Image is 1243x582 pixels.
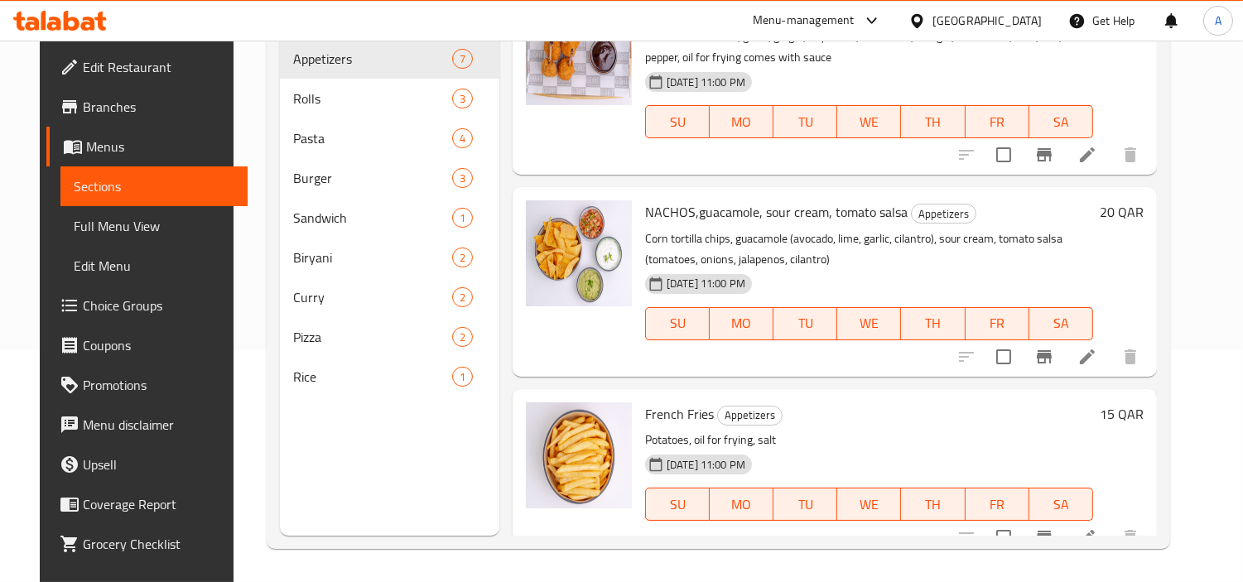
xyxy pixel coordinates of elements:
[1077,145,1097,165] a: Edit menu item
[753,11,855,31] div: Menu-management
[710,488,773,521] button: MO
[453,51,472,67] span: 7
[280,198,499,238] div: Sandwich1
[932,12,1042,30] div: [GEOGRAPHIC_DATA]
[452,128,473,148] div: items
[660,276,752,291] span: [DATE] 11:00 PM
[653,311,703,335] span: SU
[74,176,234,196] span: Sections
[280,238,499,277] div: Biryani2
[773,488,837,521] button: TU
[1036,311,1086,335] span: SA
[986,520,1021,555] span: Select to update
[1111,517,1150,557] button: delete
[60,206,248,246] a: Full Menu View
[911,204,976,224] div: Appetizers
[972,493,1023,517] span: FR
[83,494,234,514] span: Coverage Report
[780,493,831,517] span: TU
[293,89,452,108] span: Rolls
[453,131,472,147] span: 4
[837,307,901,340] button: WE
[1077,347,1097,367] a: Edit menu item
[908,110,958,134] span: TH
[453,369,472,385] span: 1
[837,488,901,521] button: WE
[972,110,1023,134] span: FR
[844,311,894,335] span: WE
[83,296,234,315] span: Choice Groups
[46,325,248,365] a: Coupons
[901,307,965,340] button: TH
[844,493,894,517] span: WE
[718,406,782,425] span: Appetizers
[83,534,234,554] span: Grocery Checklist
[280,32,499,403] nav: Menu sections
[1029,488,1093,521] button: SA
[1029,105,1093,138] button: SA
[83,335,234,355] span: Coupons
[280,158,499,198] div: Burger3
[717,406,783,426] div: Appetizers
[83,415,234,435] span: Menu disclaimer
[453,171,472,186] span: 3
[837,105,901,138] button: WE
[1036,493,1086,517] span: SA
[453,250,472,266] span: 2
[1024,135,1064,175] button: Branch-specific-item
[653,493,703,517] span: SU
[293,248,452,267] span: Biryani
[293,168,452,188] span: Burger
[280,277,499,317] div: Curry2
[526,402,632,508] img: French Fries
[645,488,710,521] button: SU
[46,286,248,325] a: Choice Groups
[773,307,837,340] button: TU
[660,457,752,473] span: [DATE] 11:00 PM
[452,327,473,347] div: items
[293,208,452,228] div: Sandwich
[645,402,714,426] span: French Fries
[46,127,248,166] a: Menus
[966,105,1029,138] button: FR
[452,168,473,188] div: items
[280,118,499,158] div: Pasta4
[1029,307,1093,340] button: SA
[453,91,472,107] span: 3
[1215,12,1221,30] span: A
[645,307,710,340] button: SU
[986,339,1021,374] span: Select to update
[645,105,710,138] button: SU
[452,89,473,108] div: items
[74,256,234,276] span: Edit Menu
[293,49,452,69] span: Appetizers
[453,329,472,345] span: 2
[293,367,452,387] div: Rice
[986,137,1021,172] span: Select to update
[966,488,1029,521] button: FR
[1024,337,1064,377] button: Branch-specific-item
[908,493,958,517] span: TH
[293,327,452,347] span: Pizza
[1077,527,1097,547] a: Edit menu item
[716,493,767,517] span: MO
[83,375,234,395] span: Promotions
[74,216,234,236] span: Full Menu View
[280,317,499,357] div: Pizza2
[280,39,499,79] div: Appetizers7
[780,311,831,335] span: TU
[452,367,473,387] div: items
[716,311,767,335] span: MO
[710,105,773,138] button: MO
[46,445,248,484] a: Upsell
[293,128,452,148] span: Pasta
[773,105,837,138] button: TU
[1024,517,1064,557] button: Branch-specific-item
[83,97,234,117] span: Branches
[452,208,473,228] div: items
[83,57,234,77] span: Edit Restaurant
[86,137,234,156] span: Menus
[46,87,248,127] a: Branches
